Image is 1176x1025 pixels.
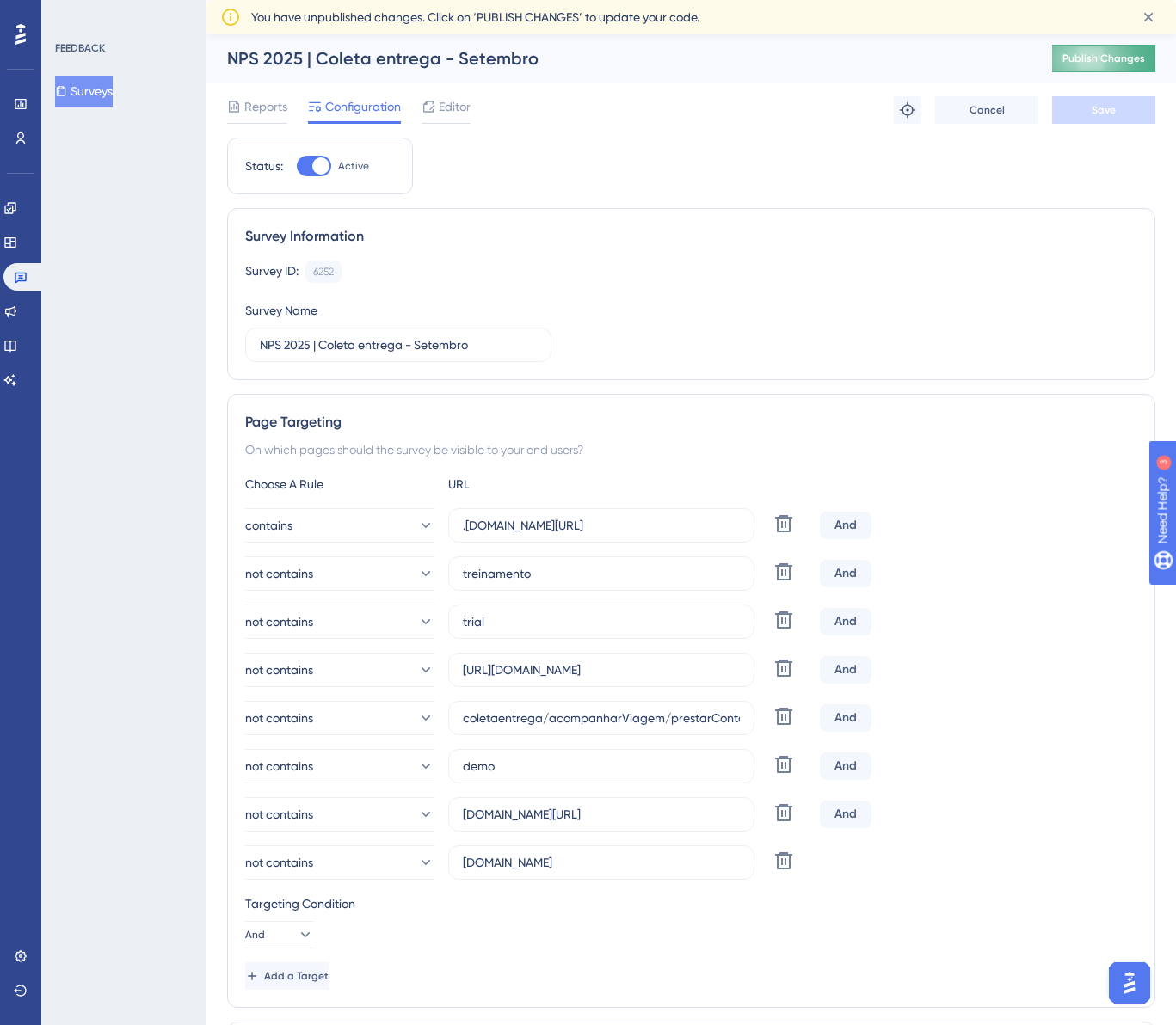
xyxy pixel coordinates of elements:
div: FEEDBACK [55,41,105,55]
button: not contains [245,653,434,687]
span: Cancel [970,103,1005,117]
span: Add a Target [264,969,329,983]
button: Save [1052,96,1155,124]
div: Status: [245,156,283,176]
button: And [245,921,314,948]
input: yourwebsite.com/path [463,516,740,535]
span: Publish Changes [1062,52,1145,65]
div: Survey ID: [245,261,299,283]
span: And [245,928,265,942]
input: yourwebsite.com/path [463,660,740,679]
iframe: UserGuiding AI Assistant Launcher [1104,957,1155,1009]
button: not contains [245,797,434,832]
input: yourwebsite.com/path [463,612,740,631]
span: not contains [245,660,313,680]
button: Cancel [935,96,1038,124]
button: not contains [245,749,434,783]
div: And [820,608,871,635]
div: On which pages should the survey be visible to your end users? [245,439,1137,460]
div: And [820,801,871,828]
span: Active [338,159,369,173]
input: yourwebsite.com/path [463,709,740,727]
input: yourwebsite.com/path [463,757,740,776]
span: contains [245,515,292,536]
div: And [820,752,871,780]
button: Publish Changes [1052,45,1155,72]
button: not contains [245,605,434,639]
span: not contains [245,852,313,873]
div: 6252 [313,265,334,279]
input: yourwebsite.com/path [463,853,740,872]
input: yourwebsite.com/path [463,564,740,583]
span: Reports [244,96,287,117]
span: Configuration [325,96,401,117]
span: not contains [245,708,313,728]
button: Surveys [55,76,113,107]
div: Targeting Condition [245,893,1137,914]
input: yourwebsite.com/path [463,805,740,824]
span: not contains [245,611,313,632]
div: And [820,560,871,587]
span: Save [1092,103,1116,117]
div: Survey Information [245,226,1137,247]
span: You have unpublished changes. Click on ‘PUBLISH CHANGES’ to update your code. [251,7,699,28]
span: not contains [245,563,313,584]
div: Survey Name [245,300,317,321]
button: not contains [245,701,434,735]
div: And [820,512,871,539]
button: not contains [245,556,434,591]
button: Add a Target [245,962,329,990]
div: Page Targeting [245,412,1137,433]
div: URL [448,474,637,494]
div: 3 [120,9,125,22]
span: Editor [439,96,471,117]
div: And [820,656,871,684]
div: Choose A Rule [245,474,434,494]
button: contains [245,508,434,543]
input: Type your Survey name [260,335,537,354]
button: not contains [245,845,434,880]
div: NPS 2025 | Coleta entrega - Setembro [227,46,1009,71]
div: And [820,704,871,732]
span: not contains [245,804,313,825]
span: not contains [245,756,313,776]
span: Need Help? [40,4,108,25]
